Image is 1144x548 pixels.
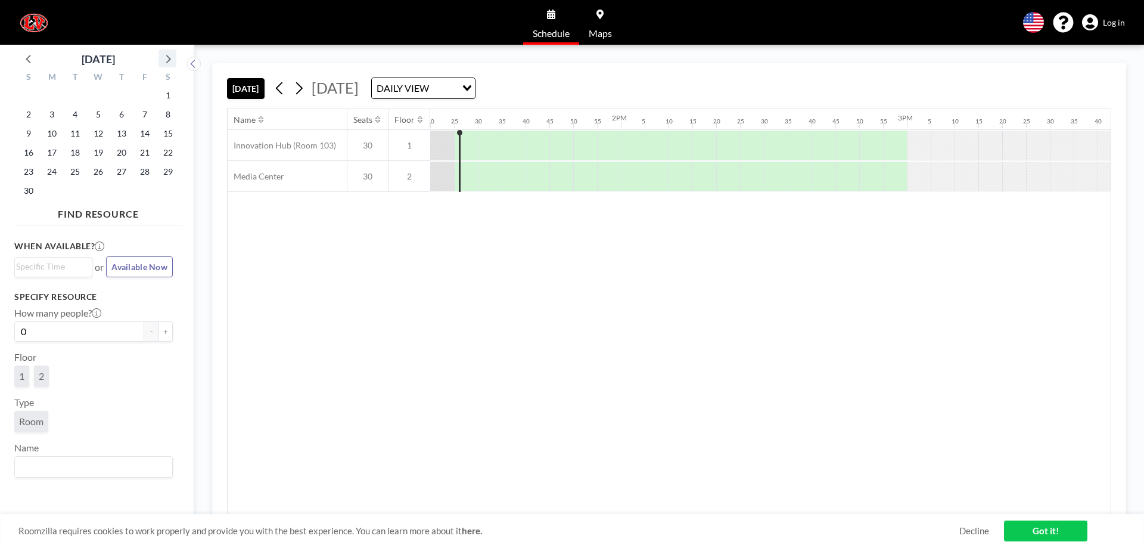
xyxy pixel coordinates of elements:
div: 2PM [612,113,627,122]
button: Available Now [106,256,173,277]
div: [DATE] [82,51,115,67]
div: 35 [499,117,506,125]
div: S [17,70,41,86]
span: Wednesday, November 5, 2025 [90,106,107,123]
div: 10 [952,117,959,125]
label: Name [14,442,39,454]
div: 50 [856,117,863,125]
h3: Specify resource [14,292,173,302]
span: Saturday, November 22, 2025 [160,144,176,161]
div: T [110,70,133,86]
div: 15 [975,117,983,125]
div: 40 [1095,117,1102,125]
span: Sunday, November 16, 2025 [20,144,37,161]
span: Friday, November 7, 2025 [136,106,153,123]
div: 55 [880,117,887,125]
span: Monday, November 17, 2025 [43,144,60,161]
div: Name [234,114,256,125]
button: [DATE] [227,78,265,99]
span: Friday, November 21, 2025 [136,144,153,161]
button: - [144,321,158,342]
div: 30 [1047,117,1054,125]
div: 30 [761,117,768,125]
span: Tuesday, November 4, 2025 [67,106,83,123]
div: 40 [809,117,816,125]
span: Sunday, November 2, 2025 [20,106,37,123]
span: Friday, November 14, 2025 [136,125,153,142]
div: S [156,70,179,86]
span: 2 [39,370,44,382]
div: 5 [642,117,645,125]
span: Tuesday, November 11, 2025 [67,125,83,142]
a: here. [462,525,482,536]
input: Search for option [16,459,166,475]
span: [DATE] [312,79,359,97]
span: Thursday, November 6, 2025 [113,106,130,123]
span: Thursday, November 27, 2025 [113,163,130,180]
span: Saturday, November 15, 2025 [160,125,176,142]
span: Monday, November 10, 2025 [43,125,60,142]
div: 35 [785,117,792,125]
div: 45 [832,117,840,125]
span: 1 [388,140,430,151]
span: Maps [589,29,612,38]
div: 40 [523,117,530,125]
div: 35 [1071,117,1078,125]
div: T [64,70,87,86]
span: Media Center [228,171,284,182]
div: 20 [713,117,720,125]
div: 25 [451,117,458,125]
div: M [41,70,64,86]
div: 20 [999,117,1006,125]
span: 30 [347,140,388,151]
div: 25 [737,117,744,125]
button: + [158,321,173,342]
span: Tuesday, November 18, 2025 [67,144,83,161]
span: Available Now [111,262,167,272]
div: 15 [689,117,697,125]
label: Type [14,397,34,408]
span: Thursday, November 20, 2025 [113,144,130,161]
span: Thursday, November 13, 2025 [113,125,130,142]
span: Innovation Hub (Room 103) [228,140,336,151]
input: Search for option [16,260,85,273]
div: Search for option [15,258,92,275]
label: How many people? [14,307,101,319]
div: 25 [1023,117,1030,125]
div: 10 [666,117,673,125]
span: Sunday, November 30, 2025 [20,182,37,199]
span: Log in [1103,17,1125,28]
span: Roomzilla requires cookies to work properly and provide you with the best experience. You can lea... [18,525,959,537]
label: Floor [14,351,36,363]
span: Saturday, November 29, 2025 [160,163,176,180]
div: Search for option [15,457,172,477]
div: Search for option [372,78,475,98]
input: Search for option [433,81,455,96]
span: 2 [388,171,430,182]
span: Wednesday, November 12, 2025 [90,125,107,142]
div: Seats [353,114,372,125]
span: Wednesday, November 19, 2025 [90,144,107,161]
span: 30 [347,171,388,182]
div: 50 [570,117,577,125]
span: Saturday, November 1, 2025 [160,87,176,104]
span: Tuesday, November 25, 2025 [67,163,83,180]
span: or [95,261,104,273]
div: 20 [427,117,434,125]
div: Floor [394,114,415,125]
span: Friday, November 28, 2025 [136,163,153,180]
a: Log in [1082,14,1125,31]
span: Wednesday, November 26, 2025 [90,163,107,180]
div: W [87,70,110,86]
span: Room [19,416,43,428]
div: 45 [546,117,554,125]
span: Sunday, November 23, 2025 [20,163,37,180]
div: 3PM [898,113,913,122]
div: 30 [475,117,482,125]
span: Monday, November 24, 2025 [43,163,60,180]
span: Sunday, November 9, 2025 [20,125,37,142]
span: Monday, November 3, 2025 [43,106,60,123]
div: F [133,70,156,86]
div: 55 [594,117,601,125]
img: organization-logo [19,11,49,35]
